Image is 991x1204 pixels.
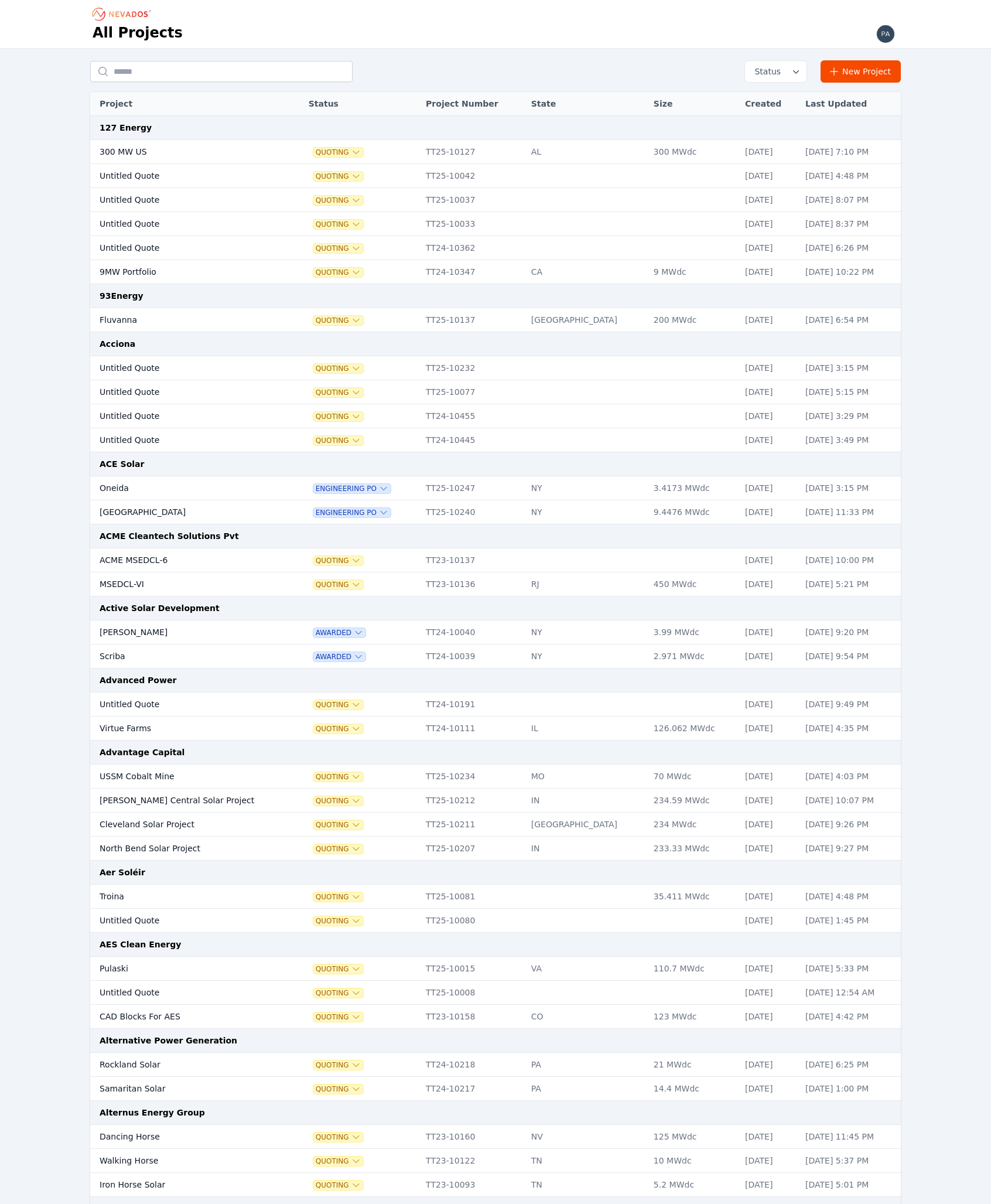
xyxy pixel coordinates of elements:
[739,837,799,861] td: [DATE]
[313,220,363,229] button: Quoting
[90,789,901,813] tr: [PERSON_NAME] Central Solar ProjectQuotingTT25-10212IN234.59 MWdc[DATE][DATE] 10:07 PM
[799,356,901,380] td: [DATE] 3:15 PM
[90,92,274,116] th: Project
[313,316,363,325] span: Quoting
[90,813,274,837] td: Cleveland Solar Project
[90,212,901,236] tr: Untitled QuoteQuotingTT25-10033[DATE][DATE] 8:37 PM
[420,1005,525,1029] td: TT23-10158
[739,308,799,332] td: [DATE]
[799,476,901,500] td: [DATE] 3:15 PM
[313,628,365,637] button: Awarded
[648,813,739,837] td: 234 MWdc
[313,988,363,998] button: Quoting
[90,1005,901,1029] tr: CAD Blocks For AESQuotingTT23-10158CO123 MWdc[DATE][DATE] 4:42 PM
[799,813,901,837] td: [DATE] 9:26 PM
[799,404,901,428] td: [DATE] 3:29 PM
[420,1149,525,1173] td: TT23-10122
[313,964,363,974] button: Quoting
[648,1173,739,1197] td: 5.2 MWdc
[90,548,274,572] td: ACME MSEDCL-6
[90,644,274,668] td: Scriba
[420,92,525,116] th: Project Number
[420,1173,525,1197] td: TT23-10093
[90,596,901,620] td: Active Solar Development
[420,380,525,404] td: TT25-10077
[90,765,274,789] td: USSM Cobalt Mine
[525,837,648,861] td: IN
[90,500,901,524] tr: [GEOGRAPHIC_DATA]Engineering POTT25-10240NY9.4476 MWdc[DATE][DATE] 11:33 PM
[648,885,739,909] td: 35.411 MWdc
[739,404,799,428] td: [DATE]
[90,164,901,188] tr: Untitled QuoteQuotingTT25-10042[DATE][DATE] 4:48 PM
[90,404,901,428] tr: Untitled QuoteQuotingTT24-10455[DATE][DATE] 3:29 PM
[420,308,525,332] td: TT25-10137
[799,644,901,668] td: [DATE] 9:54 PM
[525,572,648,596] td: RJ
[648,572,739,596] td: 450 MWdc
[799,140,901,164] td: [DATE] 7:10 PM
[90,1149,901,1173] tr: Walking HorseQuotingTT23-10122TN10 MWdc[DATE][DATE] 5:37 PM
[90,693,901,717] tr: Untitled QuoteQuotingTT24-10191[DATE][DATE] 9:49 PM
[313,844,363,854] span: Quoting
[90,1029,901,1053] td: Alternative Power Generation
[90,380,274,404] td: Untitled Quote
[525,813,648,837] td: [GEOGRAPHIC_DATA]
[313,772,363,782] button: Quoting
[420,1125,525,1149] td: TT23-10160
[420,212,525,236] td: TT25-10033
[739,236,799,260] td: [DATE]
[90,356,901,380] tr: Untitled QuoteQuotingTT25-10232[DATE][DATE] 3:15 PM
[90,380,901,404] tr: Untitled QuoteQuotingTT25-10077[DATE][DATE] 5:15 PM
[420,236,525,260] td: TT24-10362
[90,116,901,140] td: 127 Energy
[420,476,525,500] td: TT25-10247
[648,1077,739,1101] td: 14.4 MWdc
[799,1005,901,1029] td: [DATE] 4:42 PM
[739,380,799,404] td: [DATE]
[799,1125,901,1149] td: [DATE] 11:45 PM
[90,813,901,837] tr: Cleveland Solar ProjectQuotingTT25-10211[GEOGRAPHIC_DATA]234 MWdc[DATE][DATE] 9:26 PM
[420,188,525,212] td: TT25-10037
[90,428,901,452] tr: Untitled QuoteQuotingTT24-10445[DATE][DATE] 3:49 PM
[313,244,363,253] button: Quoting
[821,60,901,83] a: New Project
[420,260,525,284] td: TT24-10347
[799,428,901,452] td: [DATE] 3:49 PM
[90,524,901,548] td: ACME Cleantech Solutions Pvt
[90,428,274,452] td: Untitled Quote
[799,693,901,717] td: [DATE] 9:49 PM
[313,1157,363,1166] span: Quoting
[90,693,274,717] td: Untitled Quote
[525,308,648,332] td: [GEOGRAPHIC_DATA]
[313,436,363,445] button: Quoting
[313,652,365,661] button: Awarded
[90,885,901,909] tr: TroinaQuotingTT25-1008135.411 MWdc[DATE][DATE] 4:48 PM
[420,356,525,380] td: TT25-10232
[799,164,901,188] td: [DATE] 4:48 PM
[313,1012,363,1022] button: Quoting
[313,580,363,589] span: Quoting
[739,92,799,116] th: Created
[313,700,363,710] span: Quoting
[90,164,274,188] td: Untitled Quote
[739,1125,799,1149] td: [DATE]
[313,1181,363,1190] span: Quoting
[420,1053,525,1077] td: TT24-10218
[739,620,799,644] td: [DATE]
[313,1084,363,1094] button: Quoting
[313,724,363,734] span: Quoting
[90,1101,901,1125] td: Alternus Energy Group
[313,892,363,902] button: Quoting
[313,148,363,157] span: Quoting
[313,196,363,205] span: Quoting
[313,820,363,830] button: Quoting
[799,572,901,596] td: [DATE] 5:21 PM
[90,644,901,668] tr: ScribaAwardedTT24-10039NY2.971 MWdc[DATE][DATE] 9:54 PM
[525,476,648,500] td: NY
[525,765,648,789] td: MO
[90,909,901,933] tr: Untitled QuoteQuotingTT25-10080[DATE][DATE] 1:45 PM
[739,885,799,909] td: [DATE]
